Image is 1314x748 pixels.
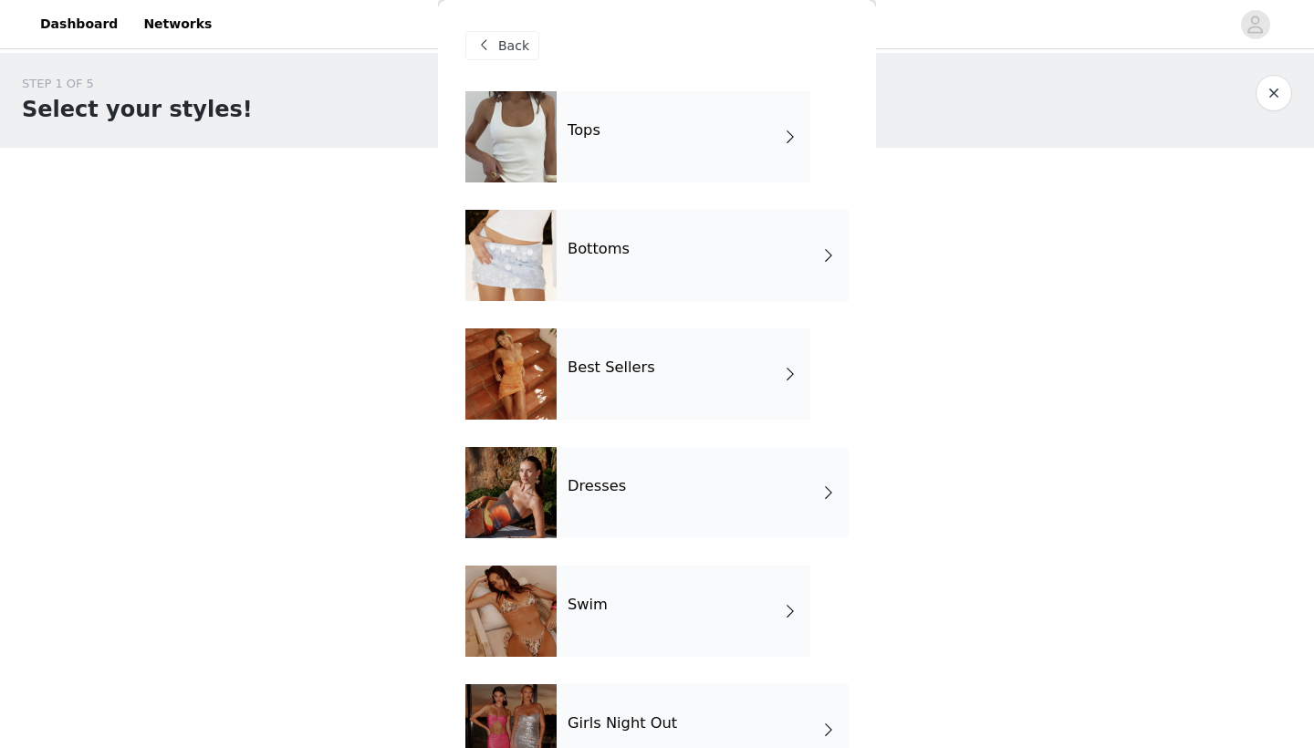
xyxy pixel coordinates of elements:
[568,478,626,494] h4: Dresses
[568,597,608,613] h4: Swim
[568,241,630,257] h4: Bottoms
[568,715,677,732] h4: Girls Night Out
[132,4,223,45] a: Networks
[22,75,253,93] div: STEP 1 OF 5
[1246,10,1264,39] div: avatar
[568,359,655,376] h4: Best Sellers
[29,4,129,45] a: Dashboard
[22,93,253,126] h1: Select your styles!
[568,122,600,139] h4: Tops
[498,36,529,56] span: Back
